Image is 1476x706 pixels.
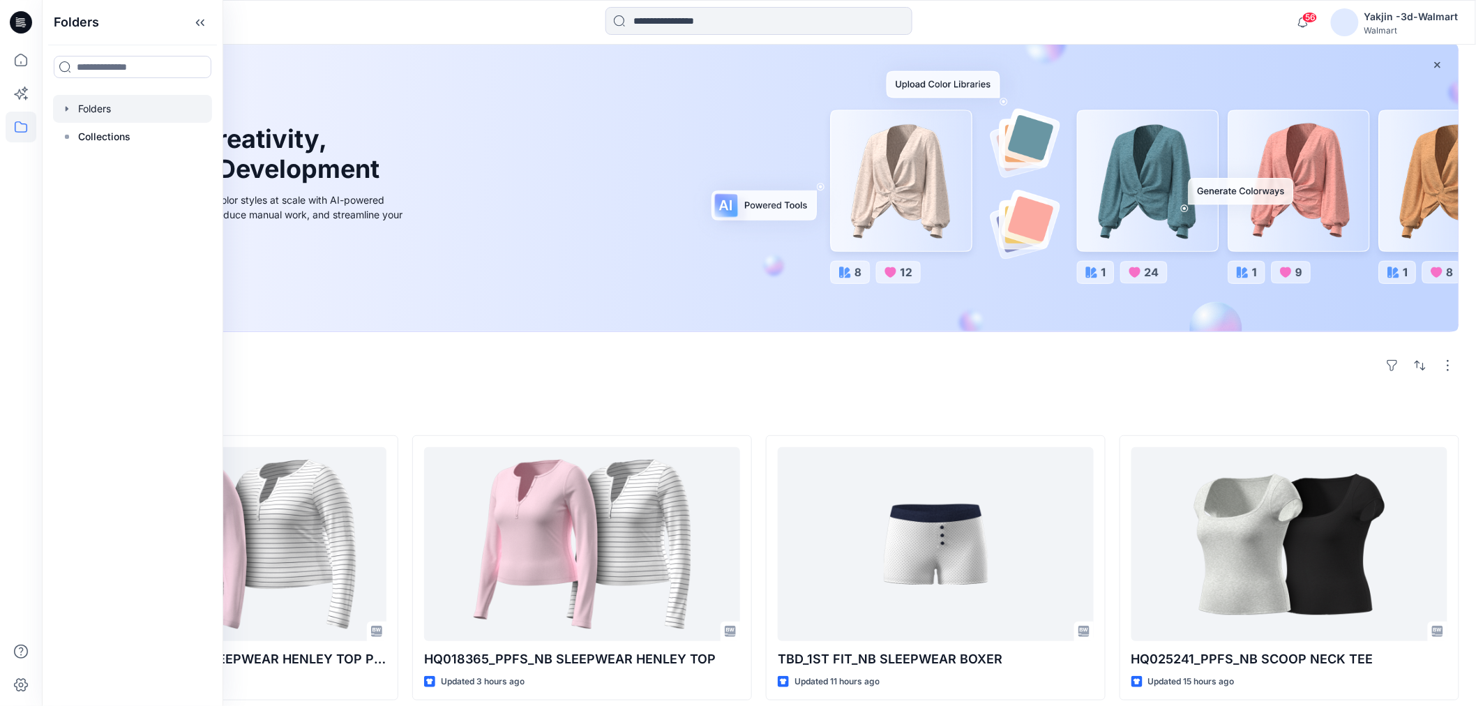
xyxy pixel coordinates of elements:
[93,124,386,184] h1: Unleash Creativity, Speed Up Development
[778,447,1094,641] a: TBD_1ST FIT_NB SLEEPWEAR BOXER
[441,675,525,689] p: Updated 3 hours ago
[795,675,880,689] p: Updated 11 hours ago
[78,128,130,145] p: Collections
[778,649,1094,669] p: TBD_1ST FIT_NB SLEEPWEAR BOXER
[424,447,740,641] a: HQ018365_PPFS_NB SLEEPWEAR HENLEY TOP
[424,649,740,669] p: HQ018365_PPFS_NB SLEEPWEAR HENLEY TOP
[1302,12,1318,23] span: 56
[93,193,407,236] div: Explore ideas faster and recolor styles at scale with AI-powered tools that boost creativity, red...
[1131,447,1447,641] a: HQ025241_PPFS_NB SCOOP NECK TEE
[70,649,386,669] p: HQ018365_PPFS_NB SLEEPWEAR HENLEY TOP PLUS
[1364,25,1459,36] div: Walmart
[1364,8,1459,25] div: Yakjin -3d-Walmart
[1331,8,1359,36] img: avatar
[1131,649,1447,669] p: HQ025241_PPFS_NB SCOOP NECK TEE
[93,253,407,281] a: Discover more
[59,405,1459,421] h4: Styles
[1148,675,1235,689] p: Updated 15 hours ago
[70,447,386,641] a: HQ018365_PPFS_NB SLEEPWEAR HENLEY TOP PLUS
